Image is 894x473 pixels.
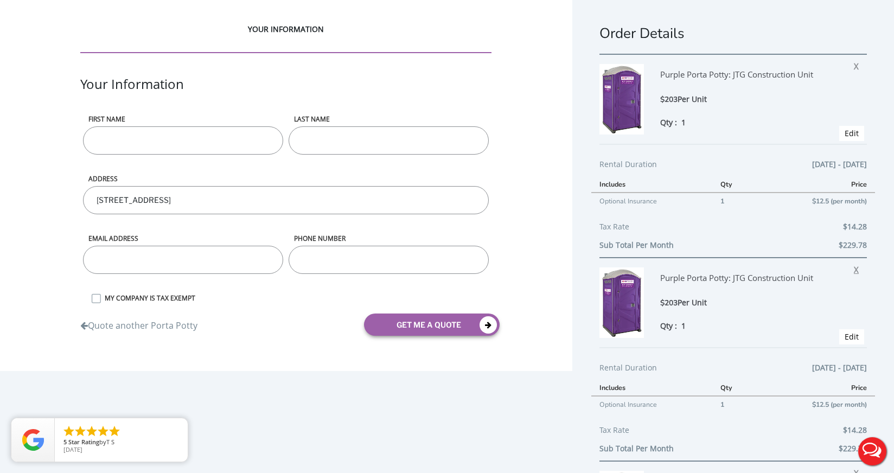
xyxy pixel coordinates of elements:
th: Price [758,380,875,396]
a: Quote another Porta Potty [80,314,197,332]
li:  [108,425,121,438]
label: Email address [83,234,283,243]
span: 5 [63,438,67,446]
div: Qty : [660,117,836,128]
th: Includes [591,176,712,193]
div: $203 [660,93,836,106]
li:  [97,425,110,438]
b: $229.78 [839,443,867,453]
div: Rental Duration [599,158,867,176]
th: Qty [712,380,758,396]
span: T S [106,438,114,446]
li:  [74,425,87,438]
label: MY COMPANY IS TAX EXEMPT [99,293,491,303]
label: phone number [289,234,489,243]
div: Your Information [80,75,491,114]
button: get me a quote [364,314,500,336]
label: LAST NAME [289,114,489,124]
label: First name [83,114,283,124]
span: Per Unit [678,94,707,104]
div: Purple Porta Potty: JTG Construction Unit [660,64,836,93]
div: Tax Rate [599,220,867,239]
span: X [854,57,864,72]
li:  [85,425,98,438]
span: [DATE] [63,445,82,453]
span: 1 [681,117,686,127]
th: Qty [712,176,758,193]
span: X [854,261,864,275]
b: Sub Total Per Month [599,240,674,250]
a: Edit [845,128,859,138]
td: 1 [712,396,758,412]
div: $203 [660,297,836,309]
span: 1 [681,321,686,331]
img: Review Rating [22,429,44,451]
h1: Order Details [599,24,867,43]
span: [DATE] - [DATE] [812,158,867,171]
b: Sub Total Per Month [599,443,674,453]
div: Purple Porta Potty: JTG Construction Unit [660,267,836,297]
span: $14.28 [843,424,867,437]
span: Star Rating [68,438,99,446]
span: $14.28 [843,220,867,233]
div: Qty : [660,320,836,331]
td: 1 [712,193,758,209]
li:  [62,425,75,438]
div: YOUR INFORMATION [80,24,491,53]
td: Optional Insurance [591,396,712,412]
td: $12.5 (per month) [758,396,875,412]
td: Optional Insurance [591,193,712,209]
span: by [63,439,179,446]
b: $229.78 [839,240,867,250]
span: Per Unit [678,297,707,308]
a: Edit [845,331,859,342]
button: Live Chat [851,430,894,473]
div: Tax Rate [599,424,867,442]
div: Rental Duration [599,361,867,380]
span: [DATE] - [DATE] [812,361,867,374]
th: Includes [591,380,712,396]
td: $12.5 (per month) [758,193,875,209]
th: Price [758,176,875,193]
